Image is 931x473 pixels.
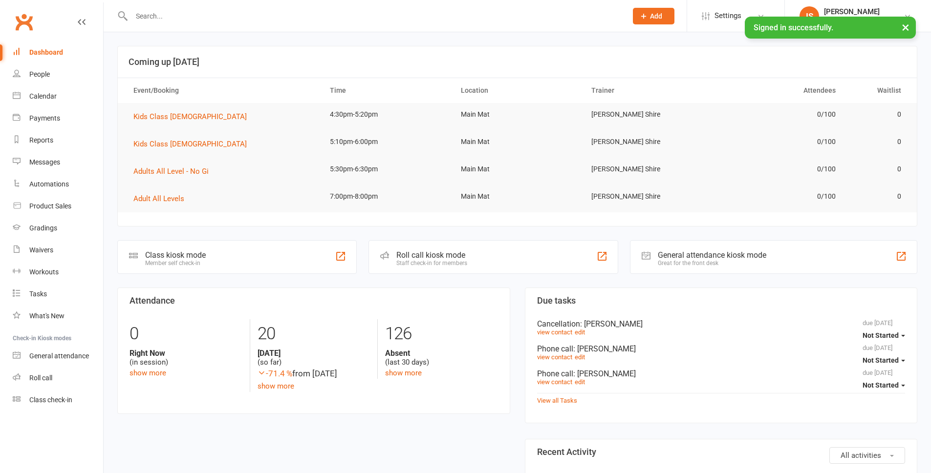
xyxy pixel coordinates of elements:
div: from [DATE] [258,367,370,380]
a: What's New [13,305,103,327]
td: 0 [844,185,910,208]
td: Main Mat [452,130,583,153]
a: Roll call [13,367,103,389]
div: Phone call [537,369,906,378]
div: What's New [29,312,65,320]
div: 0 [130,319,242,349]
a: Automations [13,173,103,195]
a: General attendance kiosk mode [13,345,103,367]
div: Workouts [29,268,59,276]
span: Kids Class [DEMOGRAPHIC_DATA] [133,140,247,148]
span: : [PERSON_NAME] [573,344,636,353]
th: Waitlist [844,78,910,103]
a: Clubworx [12,10,36,34]
a: People [13,63,103,85]
a: edit [575,378,585,386]
td: 5:10pm-6:00pm [321,130,452,153]
th: Time [321,78,452,103]
div: Member self check-in [145,260,206,267]
td: Main Mat [452,103,583,126]
td: 0 [844,103,910,126]
a: Waivers [13,239,103,261]
a: Workouts [13,261,103,283]
h3: Coming up [DATE] [129,57,906,67]
a: view contact [537,353,572,361]
span: : [PERSON_NAME] [573,369,636,378]
div: People [29,70,50,78]
div: Class kiosk mode [145,250,206,260]
h3: Recent Activity [537,447,906,457]
div: Tasks [29,290,47,298]
div: Reports [29,136,53,144]
div: (in session) [130,349,242,367]
td: 5:30pm-6:30pm [321,158,452,181]
th: Location [452,78,583,103]
th: Event/Booking [125,78,321,103]
a: show more [258,382,294,391]
span: Settings [714,5,741,27]
a: View all Tasks [537,397,577,404]
a: show more [130,369,166,377]
span: Add [650,12,662,20]
td: 0/100 [714,130,844,153]
button: Adult All Levels [133,193,191,205]
div: Messages [29,158,60,166]
button: Not Started [863,351,905,369]
a: Payments [13,107,103,129]
span: Not Started [863,356,899,364]
td: [PERSON_NAME] Shire [583,103,714,126]
a: Gradings [13,217,103,239]
button: Kids Class [DEMOGRAPHIC_DATA] [133,111,254,123]
a: edit [575,329,585,336]
a: show more [385,369,422,377]
button: × [897,17,914,38]
td: 0 [844,130,910,153]
div: Payments [29,114,60,122]
a: Class kiosk mode [13,389,103,411]
span: Kids Class [DEMOGRAPHIC_DATA] [133,112,247,121]
strong: Absent [385,349,498,358]
div: [PERSON_NAME] Shire [824,16,893,25]
button: Adults All Level - No Gi [133,165,216,177]
a: view contact [537,329,572,336]
div: (so far) [258,349,370,367]
button: Not Started [863,327,905,344]
td: Main Mat [452,185,583,208]
td: [PERSON_NAME] Shire [583,158,714,181]
div: General attendance [29,352,89,360]
button: Not Started [863,376,905,394]
a: Tasks [13,283,103,305]
span: Not Started [863,331,899,339]
div: Waivers [29,246,53,254]
button: All activities [829,447,905,464]
th: Trainer [583,78,714,103]
th: Attendees [714,78,844,103]
td: 0/100 [714,158,844,181]
td: 0/100 [714,103,844,126]
button: Add [633,8,674,24]
td: [PERSON_NAME] Shire [583,185,714,208]
td: 7:00pm-8:00pm [321,185,452,208]
div: General attendance kiosk mode [658,250,766,260]
span: Signed in successfully. [754,23,833,32]
a: edit [575,353,585,361]
td: 4:30pm-5:20pm [321,103,452,126]
div: Gradings [29,224,57,232]
a: Messages [13,151,103,173]
div: Product Sales [29,202,71,210]
div: (last 30 days) [385,349,498,367]
td: Main Mat [452,158,583,181]
td: [PERSON_NAME] Shire [583,130,714,153]
h3: Attendance [130,296,498,306]
div: IS [800,6,819,26]
div: Staff check-in for members [396,260,467,267]
div: Phone call [537,344,906,353]
div: 126 [385,319,498,349]
div: Roll call kiosk mode [396,250,467,260]
div: Automations [29,180,69,188]
a: view contact [537,378,572,386]
span: Adult All Levels [133,194,184,203]
div: Cancellation [537,319,906,329]
div: Roll call [29,374,52,382]
span: Adults All Level - No Gi [133,167,209,176]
